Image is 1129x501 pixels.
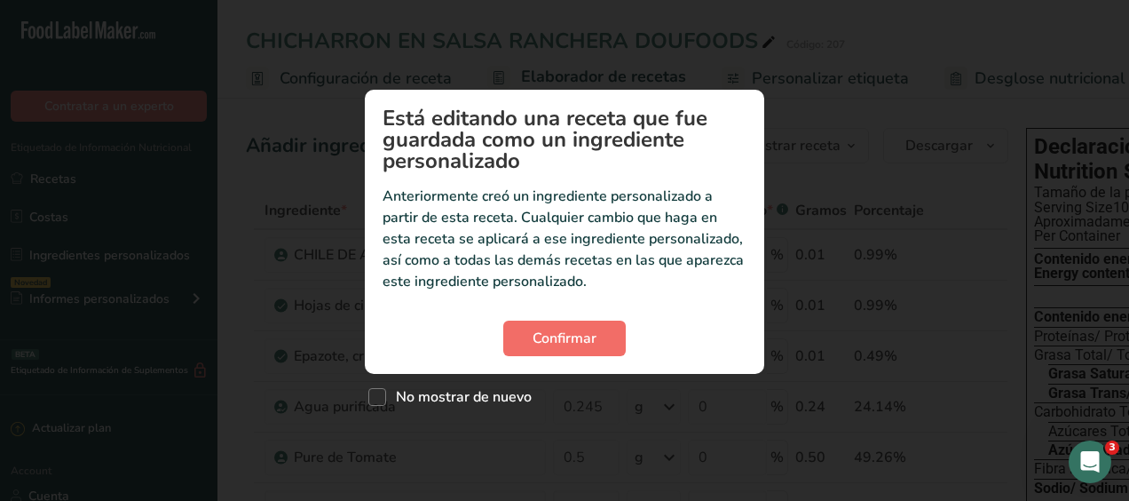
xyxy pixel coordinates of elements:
[1069,441,1111,483] iframe: Intercom live chat
[1105,441,1119,455] span: 3
[533,328,596,349] span: Confirmar
[383,107,746,171] h1: Está editando una receta que fue guardada como un ingrediente personalizado
[383,186,746,292] p: Anteriormente creó un ingrediente personalizado a partir de esta receta. Cualquier cambio que hag...
[386,388,532,406] span: No mostrar de nuevo
[503,321,626,356] button: Confirmar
